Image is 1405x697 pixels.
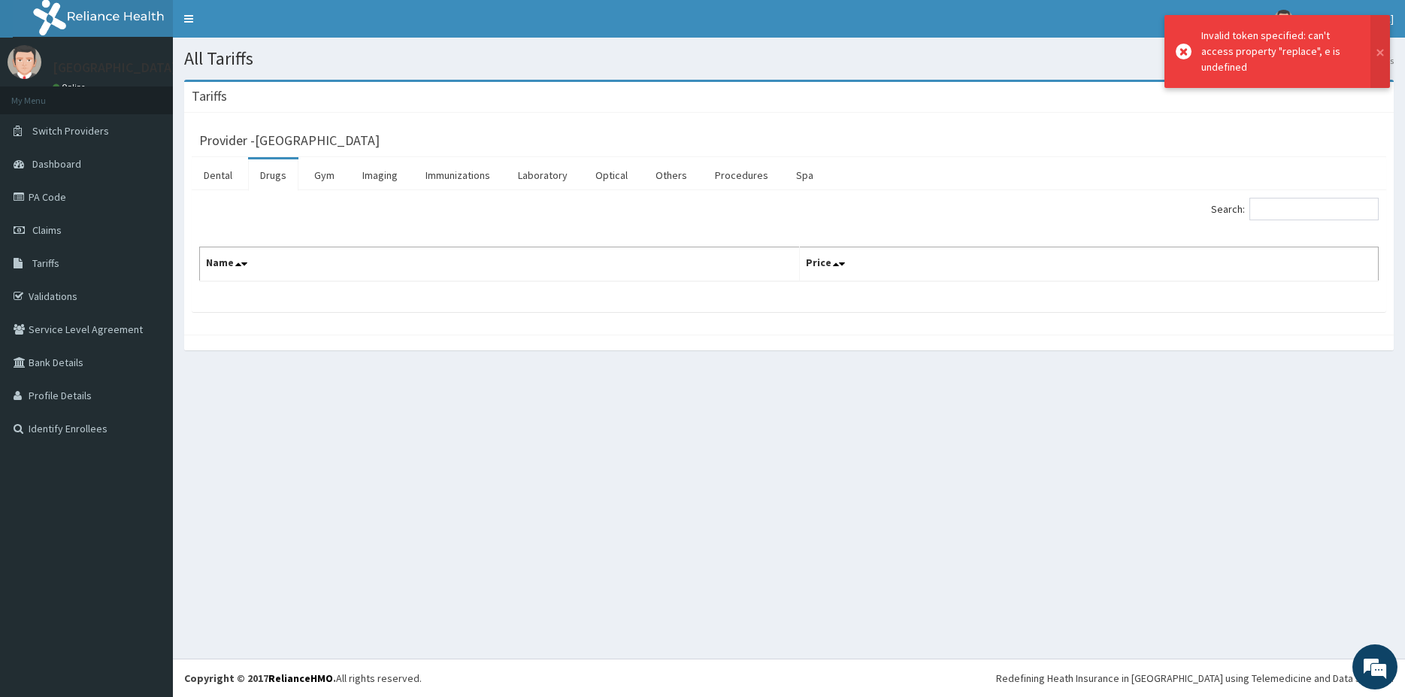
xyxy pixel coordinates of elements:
p: [GEOGRAPHIC_DATA] [53,61,177,74]
span: Claims [32,223,62,237]
img: User Image [1274,10,1293,29]
a: Laboratory [506,159,580,191]
a: Immunizations [413,159,502,191]
textarea: Type your message and hit 'Enter' [8,411,286,463]
input: Search: [1249,198,1379,220]
span: We're online! [87,189,207,341]
label: Search: [1211,198,1379,220]
h3: Tariffs [192,89,227,103]
a: RelianceHMO [268,671,333,685]
a: Dental [192,159,244,191]
a: Procedures [703,159,780,191]
img: d_794563401_company_1708531726252_794563401 [28,75,61,113]
div: Redefining Heath Insurance in [GEOGRAPHIC_DATA] using Telemedicine and Data Science! [996,671,1394,686]
div: Minimize live chat window [247,8,283,44]
a: Gym [302,159,347,191]
th: Price [800,247,1379,282]
strong: Copyright © 2017 . [184,671,336,685]
h3: Provider - [GEOGRAPHIC_DATA] [199,134,380,147]
a: Online [53,82,89,92]
span: Tariffs [32,256,59,270]
img: User Image [8,45,41,79]
span: Switch Providers [32,124,109,138]
a: Others [643,159,699,191]
h1: All Tariffs [184,49,1394,68]
a: Drugs [248,159,298,191]
span: Dashboard [32,157,81,171]
a: Optical [583,159,640,191]
footer: All rights reserved. [173,659,1405,697]
div: Invalid token specified: can't access property "replace", e is undefined [1201,28,1356,75]
th: Name [200,247,800,282]
a: Spa [784,159,825,191]
div: Chat with us now [78,84,253,104]
span: [GEOGRAPHIC_DATA] [1302,12,1394,26]
a: Imaging [350,159,410,191]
